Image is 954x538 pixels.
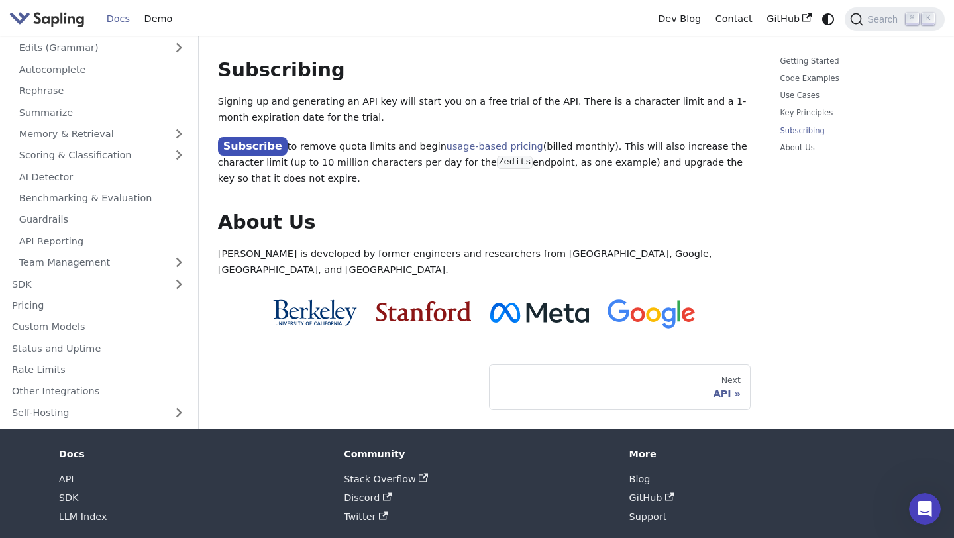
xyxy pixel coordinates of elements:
a: Rephrase [12,81,192,101]
iframe: Intercom live chat [909,493,941,525]
kbd: ⌘ [906,13,919,25]
img: Cal [273,299,357,326]
h2: Subscribing [218,58,751,82]
nav: Docs pages [218,364,751,409]
img: Google [608,299,696,329]
div: API [500,388,741,400]
a: SDK [59,492,79,503]
a: Support [629,511,667,522]
div: Next [500,375,741,386]
p: to remove quota limits and begin (billed monthly). This will also increase the character limit (u... [218,138,751,187]
button: Search (Command+K) [845,7,944,31]
a: GitHub [629,492,674,503]
code: /edits [497,156,533,169]
a: Summarize [12,103,192,123]
div: Docs [59,448,325,460]
a: Subscribing [780,125,930,137]
a: API Reporting [12,232,192,251]
a: Team Management [12,253,192,272]
button: Switch between dark and light mode (currently system mode) [819,9,838,28]
a: AI Detector [12,168,192,187]
a: usage-based pricing [447,141,543,152]
a: Twitter [344,511,388,522]
a: Code Examples [780,72,930,85]
a: Contact [708,9,760,29]
a: Blog [629,474,651,484]
a: Sapling.ai [9,9,89,28]
a: Guardrails [12,210,192,229]
a: GitHub [759,9,818,29]
div: More [629,448,896,460]
a: Docs [99,9,137,29]
a: Stack Overflow [344,474,427,484]
a: LLM Index [59,511,107,522]
p: [PERSON_NAME] is developed by former engineers and researchers from [GEOGRAPHIC_DATA], Google, [G... [218,246,751,278]
a: Memory & Retrieval [12,125,192,144]
img: Stanford [376,301,471,321]
a: Discord [344,492,392,503]
a: About Us [780,142,930,154]
a: Support [5,425,192,444]
button: Expand sidebar category 'SDK' [166,275,192,294]
a: Key Principles [780,107,930,119]
a: API [59,474,74,484]
kbd: K [922,13,935,25]
a: Pricing [5,296,192,315]
a: Benchmarking & Evaluation [12,189,192,208]
p: Signing up and generating an API key will start you on a free trial of the API. There is a charac... [218,94,751,126]
a: Subscribe [218,137,288,156]
a: NextAPI [489,364,751,409]
a: Rate Limits [5,360,192,380]
span: Search [863,14,906,25]
img: Meta [490,303,589,323]
a: Scoring & Classification [12,146,192,165]
a: Getting Started [780,55,930,68]
a: Custom Models [5,317,192,337]
a: Self-Hosting [5,403,192,423]
a: Edits (Grammar) [12,38,192,58]
a: SDK [5,275,166,294]
a: Other Integrations [5,382,192,401]
a: Status and Uptime [5,339,192,358]
a: Demo [137,9,180,29]
a: Autocomplete [12,60,192,80]
a: Dev Blog [651,9,708,29]
a: Use Cases [780,89,930,102]
div: Community [344,448,610,460]
h2: About Us [218,211,751,235]
img: Sapling.ai [9,9,85,28]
